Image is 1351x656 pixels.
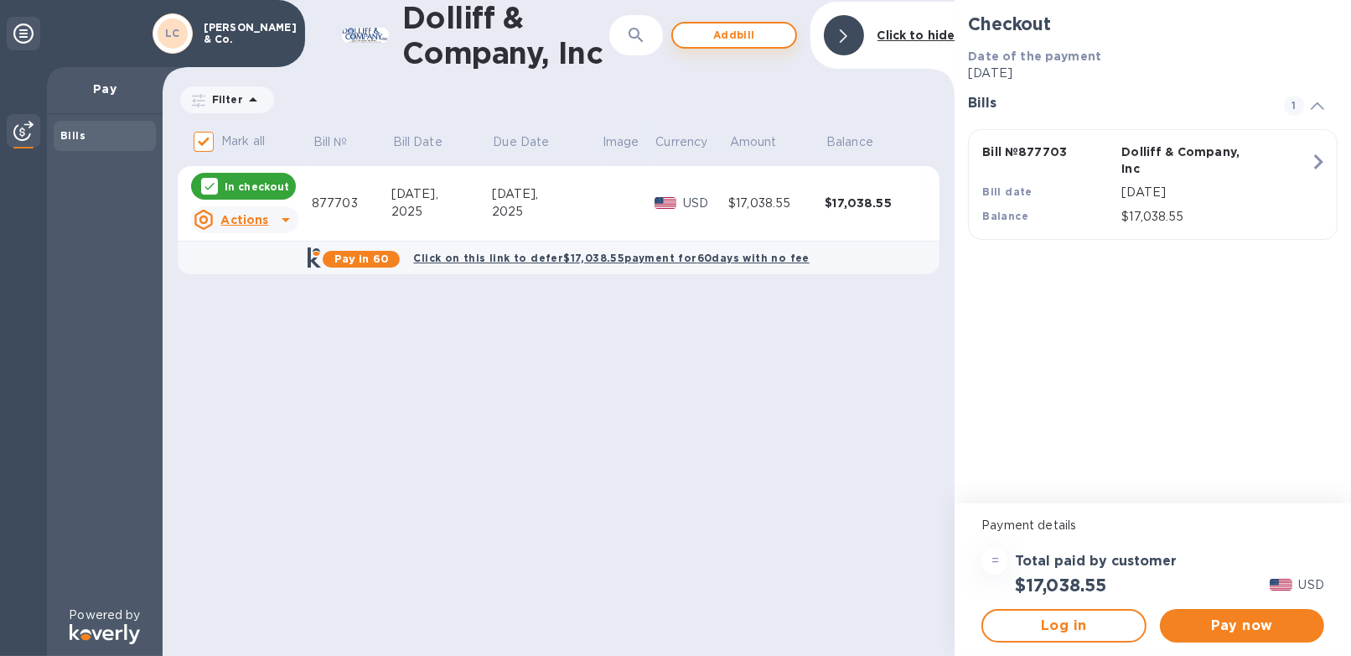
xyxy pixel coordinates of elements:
p: Bill № 877703 [982,143,1115,160]
p: Powered by [69,607,140,624]
img: USD [1270,579,1292,591]
b: Click to hide [877,29,955,42]
div: [DATE], [391,185,492,203]
img: Logo [70,624,140,644]
span: Pay now [1173,616,1311,636]
span: Bill Date [393,133,464,151]
h3: Bills [968,96,1264,112]
b: Date of the payment [968,49,1101,63]
span: 1 [1284,96,1304,116]
p: [DATE] [968,65,1338,82]
p: $17,038.55 [1121,208,1310,226]
p: USD [1299,576,1324,594]
button: Bill №877703Dolliff & Company, IncBill date[DATE]Balance$17,038.55 [968,129,1338,240]
p: Amount [730,133,777,151]
span: Balance [826,133,895,151]
div: 2025 [492,203,601,221]
button: Addbill [671,22,797,49]
p: USD [683,195,728,212]
p: Currency [655,133,707,151]
p: [PERSON_NAME] & Co. [204,22,287,45]
span: Add bill [686,25,782,45]
p: [DATE] [1121,184,1310,201]
h2: $17,038.55 [1015,575,1105,596]
u: Actions [220,213,268,226]
b: Balance [982,210,1028,222]
b: Bill date [982,185,1033,198]
h2: Checkout [968,13,1338,34]
button: Pay now [1160,609,1324,643]
p: Pay [60,81,149,97]
div: [DATE], [492,185,601,203]
div: $17,038.55 [825,195,921,211]
b: Pay in 60 [334,253,389,265]
p: Payment details [981,517,1324,534]
span: Log in [996,616,1131,636]
img: USD [655,197,677,209]
div: 877703 [312,195,391,212]
div: = [981,548,1008,575]
b: Click on this link to defer $17,038.55 payment for 60 days with no fee [413,252,809,264]
button: Log in [981,609,1146,643]
p: In checkout [225,180,289,194]
h3: Total paid by customer [1015,554,1177,570]
div: 2025 [391,203,492,221]
p: Filter [205,92,243,107]
p: Bill № [313,133,348,151]
span: Due Date [493,133,571,151]
span: Bill № [313,133,370,151]
p: Dolliff & Company, Inc [1121,143,1254,177]
p: Mark all [221,133,265,150]
p: Balance [826,133,873,151]
p: Bill Date [393,133,443,151]
p: Image [603,133,639,151]
div: $17,038.55 [728,195,825,212]
span: Amount [730,133,799,151]
b: LC [165,27,180,39]
p: Due Date [493,133,549,151]
b: Bills [60,129,85,142]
